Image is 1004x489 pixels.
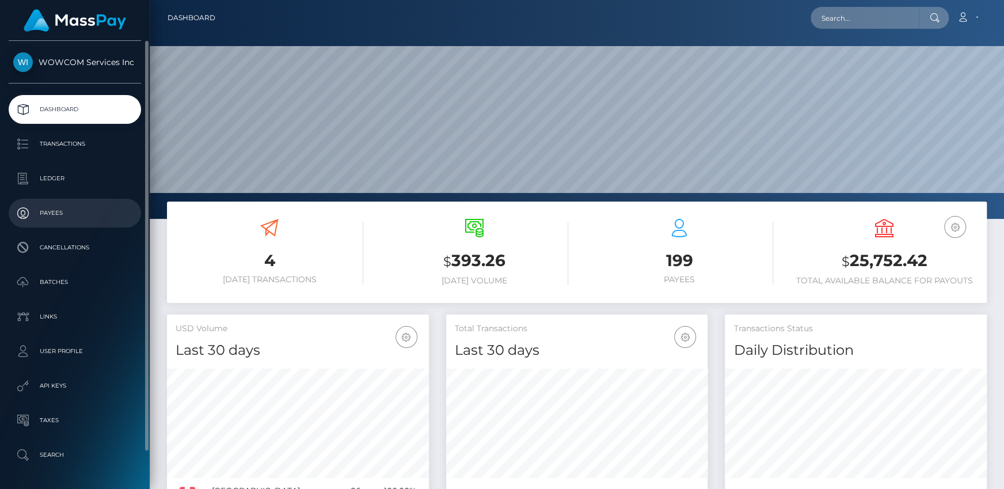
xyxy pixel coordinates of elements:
[733,323,978,335] h5: Transactions Status
[13,377,136,395] p: API Keys
[9,372,141,400] a: API Keys
[811,7,919,29] input: Search...
[176,275,363,285] h6: [DATE] Transactions
[13,274,136,291] p: Batches
[585,249,773,272] h3: 199
[13,343,136,360] p: User Profile
[733,340,978,361] h4: Daily Distribution
[13,412,136,429] p: Taxes
[9,337,141,366] a: User Profile
[455,323,699,335] h5: Total Transactions
[13,170,136,187] p: Ledger
[13,308,136,325] p: Links
[13,52,33,72] img: WOWCOM Services Inc
[9,95,141,124] a: Dashboard
[455,340,699,361] h4: Last 30 days
[9,441,141,469] a: Search
[381,249,568,273] h3: 393.26
[842,253,850,270] small: $
[790,249,978,273] h3: 25,752.42
[9,164,141,193] a: Ledger
[9,302,141,331] a: Links
[13,239,136,256] p: Cancellations
[9,57,141,67] span: WOWCOM Services Inc
[168,6,215,30] a: Dashboard
[9,199,141,228] a: Payees
[176,323,420,335] h5: USD Volume
[381,276,568,286] h6: [DATE] Volume
[24,9,126,32] img: MassPay Logo
[176,340,420,361] h4: Last 30 days
[9,406,141,435] a: Taxes
[13,135,136,153] p: Transactions
[13,204,136,222] p: Payees
[13,446,136,464] p: Search
[9,268,141,297] a: Batches
[443,253,451,270] small: $
[13,101,136,118] p: Dashboard
[9,130,141,158] a: Transactions
[790,276,978,286] h6: Total Available Balance for Payouts
[585,275,773,285] h6: Payees
[176,249,363,272] h3: 4
[9,233,141,262] a: Cancellations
